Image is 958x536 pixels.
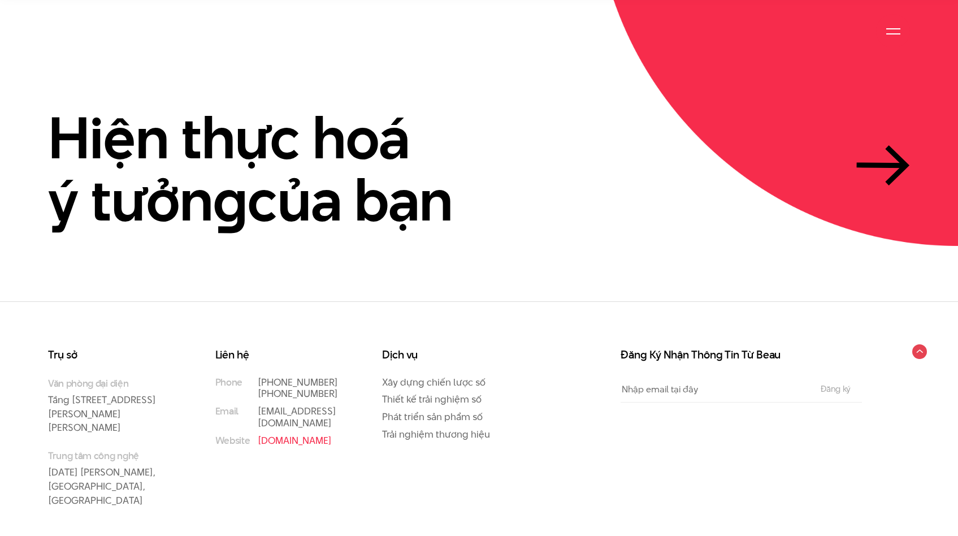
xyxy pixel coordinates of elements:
input: Nhập email tại đây [621,377,809,402]
small: Phone [215,377,242,388]
a: Xây dựng chiến lược số [382,375,485,389]
a: Hiện thực hoáý tưởngcủa bạn [48,107,910,231]
small: Email [215,405,239,417]
a: [DOMAIN_NAME] [258,434,332,447]
small: Văn phòng đại diện [48,377,170,390]
h2: Hiện thực hoá ý tưởn của bạn [48,107,453,231]
h3: Dịch vụ [382,349,504,361]
input: Đăng ký [817,384,854,394]
h3: Liên hệ [215,349,337,361]
a: [EMAIL_ADDRESS][DOMAIN_NAME] [258,404,336,430]
p: Tầng [STREET_ADDRESS][PERSON_NAME][PERSON_NAME] [48,377,170,435]
p: [DATE] [PERSON_NAME], [GEOGRAPHIC_DATA], [GEOGRAPHIC_DATA] [48,449,170,508]
a: [PHONE_NUMBER] [258,375,338,389]
a: Thiết kế trải nghiệm số [382,392,482,406]
en: g [213,159,248,240]
a: [PHONE_NUMBER] [258,387,338,400]
a: Trải nghiệm thương hiệu [382,427,490,441]
small: Trung tâm công nghệ [48,449,170,462]
h3: Trụ sở [48,349,170,361]
a: Phát triển sản phẩm số [382,410,483,423]
small: Website [215,435,250,447]
h3: Đăng Ký Nhận Thông Tin Từ Beau [621,349,862,361]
